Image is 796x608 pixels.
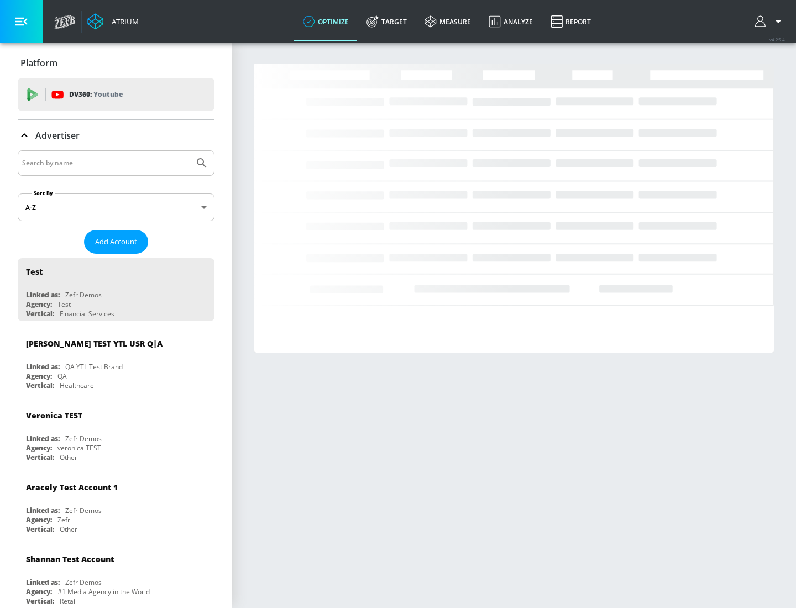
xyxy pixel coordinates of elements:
div: Agency: [26,587,52,596]
div: A-Z [18,193,214,221]
div: Zefr Demos [65,506,102,515]
div: Atrium [107,17,139,27]
label: Sort By [32,190,55,197]
div: Vertical: [26,525,54,534]
span: v 4.25.4 [769,36,785,43]
div: Zefr Demos [65,578,102,587]
div: [PERSON_NAME] TEST YTL USR Q|ALinked as:QA YTL Test BrandAgency:QAVertical:Healthcare [18,330,214,393]
div: Veronica TEST [26,410,82,421]
div: Agency: [26,371,52,381]
div: Linked as: [26,434,60,443]
div: Agency: [26,300,52,309]
div: veronica TEST [57,443,101,453]
div: DV360: Youtube [18,78,214,111]
a: Target [358,2,416,41]
a: measure [416,2,480,41]
div: Veronica TESTLinked as:Zefr DemosAgency:veronica TESTVertical:Other [18,402,214,465]
div: TestLinked as:Zefr DemosAgency:TestVertical:Financial Services [18,258,214,321]
button: Add Account [84,230,148,254]
div: Test [57,300,71,309]
input: Search by name [22,156,190,170]
p: Platform [20,57,57,69]
div: Zefr Demos [65,434,102,443]
div: Linked as: [26,290,60,300]
p: Youtube [93,88,123,100]
div: #1 Media Agency in the World [57,587,150,596]
a: Atrium [87,13,139,30]
div: Test [26,266,43,277]
div: Aracely Test Account 1Linked as:Zefr DemosAgency:ZefrVertical:Other [18,474,214,537]
span: Add Account [95,235,137,248]
div: Agency: [26,515,52,525]
div: Financial Services [60,309,114,318]
div: Vertical: [26,381,54,390]
a: Report [542,2,600,41]
div: Vertical: [26,453,54,462]
div: Agency: [26,443,52,453]
div: Platform [18,48,214,78]
div: Advertiser [18,120,214,151]
div: Other [60,525,77,534]
div: Shannan Test Account [26,554,114,564]
a: Analyze [480,2,542,41]
div: Linked as: [26,506,60,515]
div: Linked as: [26,362,60,371]
div: Other [60,453,77,462]
div: Healthcare [60,381,94,390]
div: [PERSON_NAME] TEST YTL USR Q|A [26,338,163,349]
a: optimize [294,2,358,41]
div: QA YTL Test Brand [65,362,123,371]
p: Advertiser [35,129,80,141]
div: Linked as: [26,578,60,587]
div: Vertical: [26,596,54,606]
div: Zefr Demos [65,290,102,300]
div: Zefr [57,515,70,525]
div: Retail [60,596,77,606]
div: Aracely Test Account 1 [26,482,118,492]
div: Vertical: [26,309,54,318]
div: QA [57,371,67,381]
p: DV360: [69,88,123,101]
